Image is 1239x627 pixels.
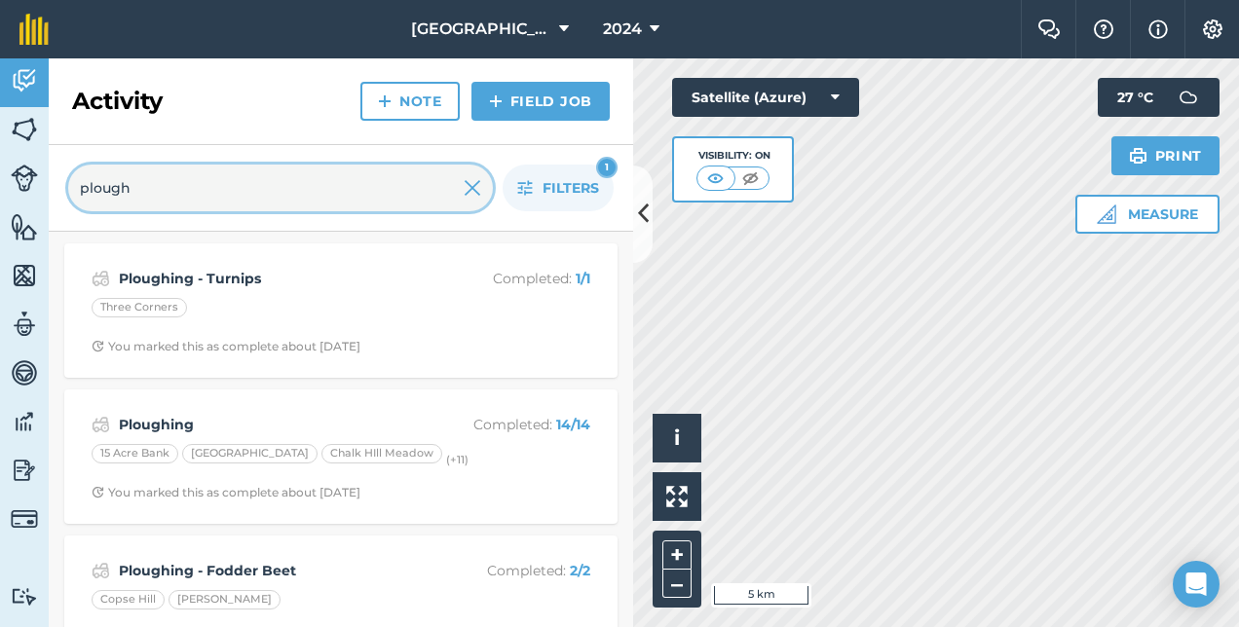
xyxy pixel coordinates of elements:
[76,255,606,366] a: Ploughing - TurnipsCompleted: 1/1Three CornersClock with arrow pointing clockwiseYou marked this ...
[92,413,110,436] img: svg+xml;base64,PD94bWwgdmVyc2lvbj0iMS4wIiBlbmNvZGluZz0idXRmLTgiPz4KPCEtLSBHZW5lcmF0b3I6IEFkb2JlIE...
[378,90,392,113] img: svg+xml;base64,PHN2ZyB4bWxucz0iaHR0cDovL3d3dy53My5vcmcvMjAwMC9zdmciIHdpZHRoPSIxNCIgaGVpZ2h0PSIyNC...
[653,414,701,462] button: i
[11,66,38,95] img: svg+xml;base64,PD94bWwgdmVyc2lvbj0iMS4wIiBlbmNvZGluZz0idXRmLTgiPz4KPCEtLSBHZW5lcmF0b3I6IEFkb2JlIE...
[76,401,606,512] a: PloughingCompleted: 14/1415 Acre Bank[GEOGRAPHIC_DATA]Chalk HIll Meadow(+11)Clock with arrow poin...
[11,587,38,606] img: svg+xml;base64,PD94bWwgdmVyc2lvbj0iMS4wIiBlbmNvZGluZz0idXRmLTgiPz4KPCEtLSBHZW5lcmF0b3I6IEFkb2JlIE...
[1129,144,1147,167] img: svg+xml;base64,PHN2ZyB4bWxucz0iaHR0cDovL3d3dy53My5vcmcvMjAwMC9zdmciIHdpZHRoPSIxOSIgaGVpZ2h0PSIyNC...
[543,177,599,199] span: Filters
[182,444,318,463] div: [GEOGRAPHIC_DATA]
[1117,78,1153,117] span: 27 ° C
[92,485,360,500] div: You marked this as complete about [DATE]
[11,505,38,533] img: svg+xml;base64,PD94bWwgdmVyc2lvbj0iMS4wIiBlbmNvZGluZz0idXRmLTgiPz4KPCEtLSBHZW5lcmF0b3I6IEFkb2JlIE...
[119,268,428,289] strong: Ploughing - Turnips
[464,176,481,200] img: svg+xml;base64,PHN2ZyB4bWxucz0iaHR0cDovL3d3dy53My5vcmcvMjAwMC9zdmciIHdpZHRoPSIyMiIgaGVpZ2h0PSIzMC...
[662,570,692,598] button: –
[1169,78,1208,117] img: svg+xml;base64,PD94bWwgdmVyc2lvbj0iMS4wIiBlbmNvZGluZz0idXRmLTgiPz4KPCEtLSBHZW5lcmF0b3I6IEFkb2JlIE...
[1092,19,1115,39] img: A question mark icon
[92,340,104,352] img: Clock with arrow pointing clockwise
[321,444,442,463] div: Chalk HIll Meadow
[11,261,38,290] img: svg+xml;base64,PHN2ZyB4bWxucz0iaHR0cDovL3d3dy53My5vcmcvMjAwMC9zdmciIHdpZHRoPSI1NiIgaGVpZ2h0PSI2MC...
[11,165,38,192] img: svg+xml;base64,PD94bWwgdmVyc2lvbj0iMS4wIiBlbmNvZGluZz0idXRmLTgiPz4KPCEtLSBHZW5lcmF0b3I6IEFkb2JlIE...
[666,486,688,507] img: Four arrows, one pointing top left, one top right, one bottom right and the last bottom left
[1097,204,1116,224] img: Ruler icon
[11,212,38,241] img: svg+xml;base64,PHN2ZyB4bWxucz0iaHR0cDovL3d3dy53My5vcmcvMjAwMC9zdmciIHdpZHRoPSI1NiIgaGVpZ2h0PSI2MC...
[1148,18,1168,41] img: svg+xml;base64,PHN2ZyB4bWxucz0iaHR0cDovL3d3dy53My5vcmcvMjAwMC9zdmciIHdpZHRoPSIxNyIgaGVpZ2h0PSIxNy...
[570,562,590,579] strong: 2 / 2
[92,339,360,354] div: You marked this as complete about [DATE]
[1098,78,1220,117] button: 27 °C
[576,270,590,287] strong: 1 / 1
[169,590,281,609] div: [PERSON_NAME]
[738,168,763,188] img: svg+xml;base64,PHN2ZyB4bWxucz0iaHR0cDovL3d3dy53My5vcmcvMjAwMC9zdmciIHdpZHRoPSI1MCIgaGVpZ2h0PSI0MC...
[603,18,642,41] span: 2024
[1075,195,1220,234] button: Measure
[435,268,590,289] p: Completed :
[11,407,38,436] img: svg+xml;base64,PD94bWwgdmVyc2lvbj0iMS4wIiBlbmNvZGluZz0idXRmLTgiPz4KPCEtLSBHZW5lcmF0b3I6IEFkb2JlIE...
[672,78,859,117] button: Satellite (Azure)
[119,414,428,435] strong: Ploughing
[72,86,163,117] h2: Activity
[662,540,692,570] button: +
[696,148,770,164] div: Visibility: On
[119,560,428,581] strong: Ploughing - Fodder Beet
[471,82,610,121] a: Field Job
[674,425,680,450] span: i
[411,18,551,41] span: [GEOGRAPHIC_DATA]
[1037,19,1061,39] img: Two speech bubbles overlapping with the left bubble in the forefront
[1201,19,1224,39] img: A cog icon
[446,453,469,466] small: (+ 11 )
[435,414,590,435] p: Completed :
[11,310,38,339] img: svg+xml;base64,PD94bWwgdmVyc2lvbj0iMS4wIiBlbmNvZGluZz0idXRmLTgiPz4KPCEtLSBHZW5lcmF0b3I6IEFkb2JlIE...
[596,157,618,178] div: 1
[92,486,104,498] img: Clock with arrow pointing clockwise
[556,416,590,433] strong: 14 / 14
[68,165,493,211] input: Search for an activity
[11,115,38,144] img: svg+xml;base64,PHN2ZyB4bWxucz0iaHR0cDovL3d3dy53My5vcmcvMjAwMC9zdmciIHdpZHRoPSI1NiIgaGVpZ2h0PSI2MC...
[1111,136,1220,175] button: Print
[360,82,460,121] a: Note
[489,90,503,113] img: svg+xml;base64,PHN2ZyB4bWxucz0iaHR0cDovL3d3dy53My5vcmcvMjAwMC9zdmciIHdpZHRoPSIxNCIgaGVpZ2h0PSIyNC...
[19,14,49,45] img: fieldmargin Logo
[11,456,38,485] img: svg+xml;base64,PD94bWwgdmVyc2lvbj0iMS4wIiBlbmNvZGluZz0idXRmLTgiPz4KPCEtLSBHZW5lcmF0b3I6IEFkb2JlIE...
[92,590,165,609] div: Copse Hill
[1173,561,1220,608] div: Open Intercom Messenger
[92,444,178,463] div: 15 Acre Bank
[435,560,590,581] p: Completed :
[92,298,187,317] div: Three Corners
[703,168,728,188] img: svg+xml;base64,PHN2ZyB4bWxucz0iaHR0cDovL3d3dy53My5vcmcvMjAwMC9zdmciIHdpZHRoPSI1MCIgaGVpZ2h0PSI0MC...
[11,358,38,387] img: svg+xml;base64,PD94bWwgdmVyc2lvbj0iMS4wIiBlbmNvZGluZz0idXRmLTgiPz4KPCEtLSBHZW5lcmF0b3I6IEFkb2JlIE...
[503,165,614,211] button: Filters
[92,267,110,290] img: svg+xml;base64,PD94bWwgdmVyc2lvbj0iMS4wIiBlbmNvZGluZz0idXRmLTgiPz4KPCEtLSBHZW5lcmF0b3I6IEFkb2JlIE...
[92,559,110,582] img: svg+xml;base64,PD94bWwgdmVyc2lvbj0iMS4wIiBlbmNvZGluZz0idXRmLTgiPz4KPCEtLSBHZW5lcmF0b3I6IEFkb2JlIE...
